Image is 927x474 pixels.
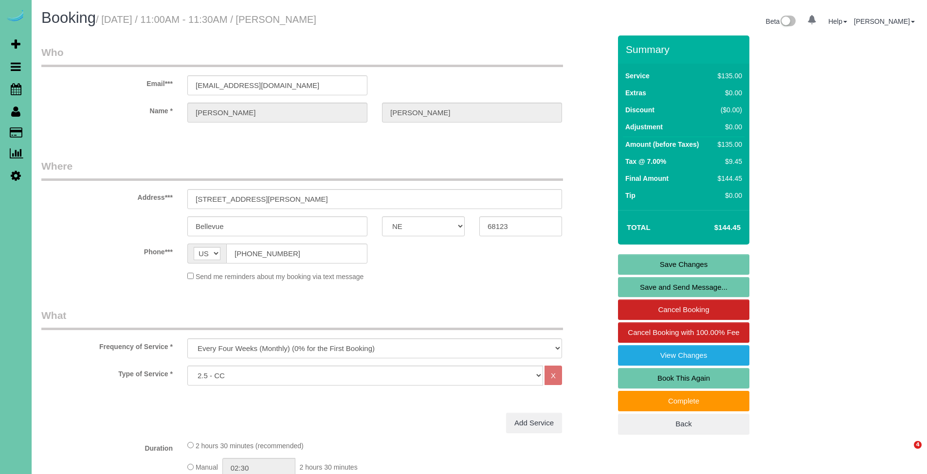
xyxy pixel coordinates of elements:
small: / [DATE] / 11:00AM - 11:30AM / [PERSON_NAME] [96,14,316,25]
span: 2 hours 30 minutes [300,464,358,472]
a: Cancel Booking [618,299,749,320]
a: Save Changes [618,254,749,275]
label: Extras [625,88,646,98]
a: Book This Again [618,368,749,388]
a: [PERSON_NAME] [854,18,915,25]
span: 2 hours 30 minutes (recommended) [196,442,304,450]
label: Name * [34,103,180,116]
div: ($0.00) [714,105,742,115]
label: Type of Service * [34,366,180,379]
a: View Changes [618,345,749,366]
legend: Where [41,159,563,181]
label: Adjustment [625,122,663,132]
a: Help [828,18,847,25]
a: Beta [766,18,796,25]
img: New interface [780,16,796,28]
a: Cancel Booking with 100.00% Fee [618,322,749,343]
label: Discount [625,105,654,115]
strong: Total [627,223,651,231]
span: Booking [41,9,96,26]
a: Complete [618,391,749,411]
label: Tax @ 7.00% [625,157,666,166]
h4: $144.45 [685,224,741,232]
a: Save and Send Message... [618,277,749,298]
label: Service [625,71,650,81]
span: 4 [914,441,922,449]
span: Cancel Booking with 100.00% Fee [628,328,739,336]
h3: Summary [626,44,745,55]
iframe: Intercom live chat [894,441,917,464]
img: Automaid Logo [6,10,25,23]
legend: What [41,308,563,330]
legend: Who [41,45,563,67]
label: Duration [34,440,180,453]
div: $9.45 [714,157,742,166]
span: Manual [196,464,218,472]
div: $0.00 [714,122,742,132]
label: Amount (before Taxes) [625,140,699,149]
label: Frequency of Service * [34,338,180,351]
span: Send me reminders about my booking via text message [196,273,364,281]
div: $135.00 [714,140,742,149]
div: $135.00 [714,71,742,81]
a: Add Service [506,413,562,433]
div: $0.00 [714,191,742,200]
div: $144.45 [714,174,742,183]
div: $0.00 [714,88,742,98]
a: Back [618,414,749,434]
label: Final Amount [625,174,669,183]
label: Tip [625,191,636,200]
